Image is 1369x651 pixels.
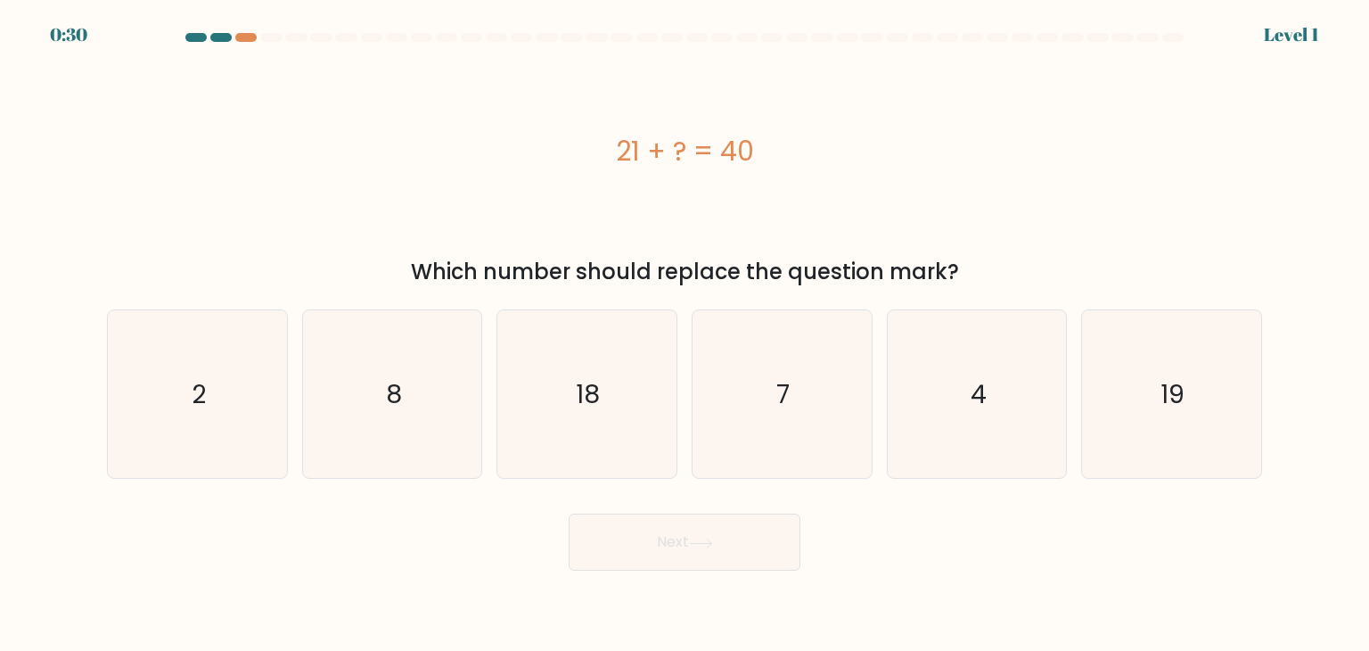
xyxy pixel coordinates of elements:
text: 18 [577,376,601,412]
div: Which number should replace the question mark? [118,256,1251,288]
button: Next [569,514,800,571]
text: 19 [1161,376,1185,412]
div: 21 + ? = 40 [107,131,1262,171]
text: 8 [386,376,402,412]
text: 7 [777,376,791,412]
text: 4 [971,376,987,412]
text: 2 [192,376,206,412]
div: 0:30 [50,21,87,48]
div: Level 1 [1264,21,1319,48]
